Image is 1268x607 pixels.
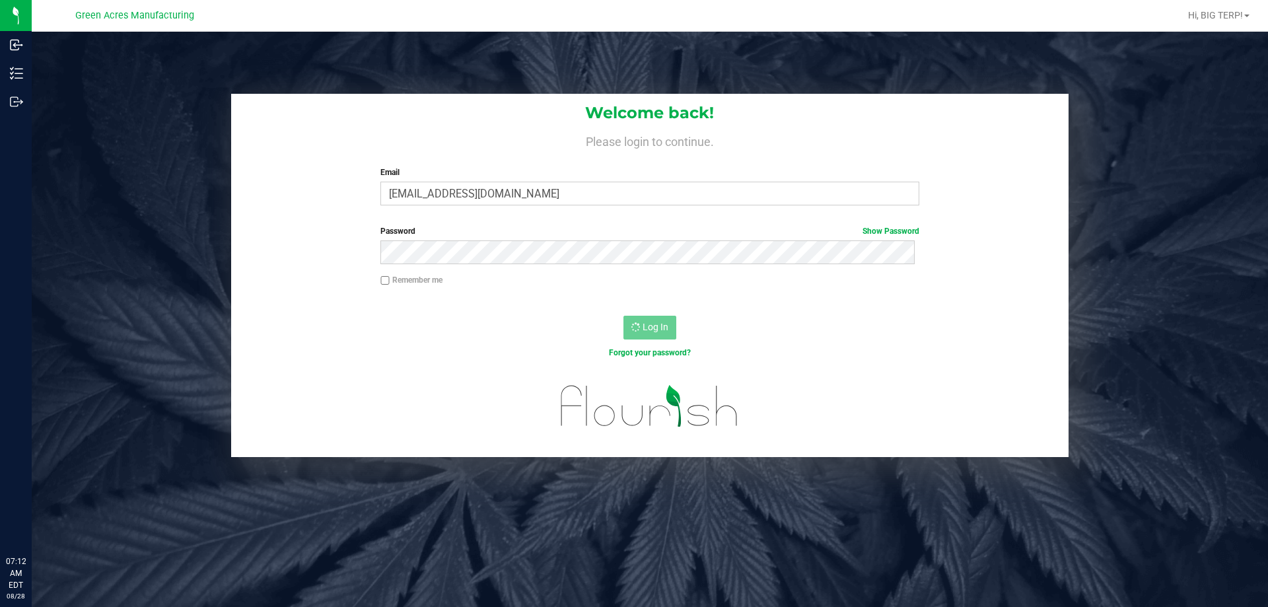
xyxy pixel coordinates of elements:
[6,591,26,601] p: 08/28
[1188,10,1243,20] span: Hi, BIG TERP!
[863,227,919,236] a: Show Password
[380,227,415,236] span: Password
[380,166,919,178] label: Email
[643,322,668,332] span: Log In
[231,132,1069,148] h4: Please login to continue.
[545,373,754,440] img: flourish_logo.svg
[380,274,442,286] label: Remember me
[231,104,1069,122] h1: Welcome back!
[609,348,691,357] a: Forgot your password?
[6,555,26,591] p: 07:12 AM EDT
[623,316,676,339] button: Log In
[10,38,23,52] inline-svg: Inbound
[10,95,23,108] inline-svg: Outbound
[380,276,390,285] input: Remember me
[75,10,194,21] span: Green Acres Manufacturing
[10,67,23,80] inline-svg: Inventory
